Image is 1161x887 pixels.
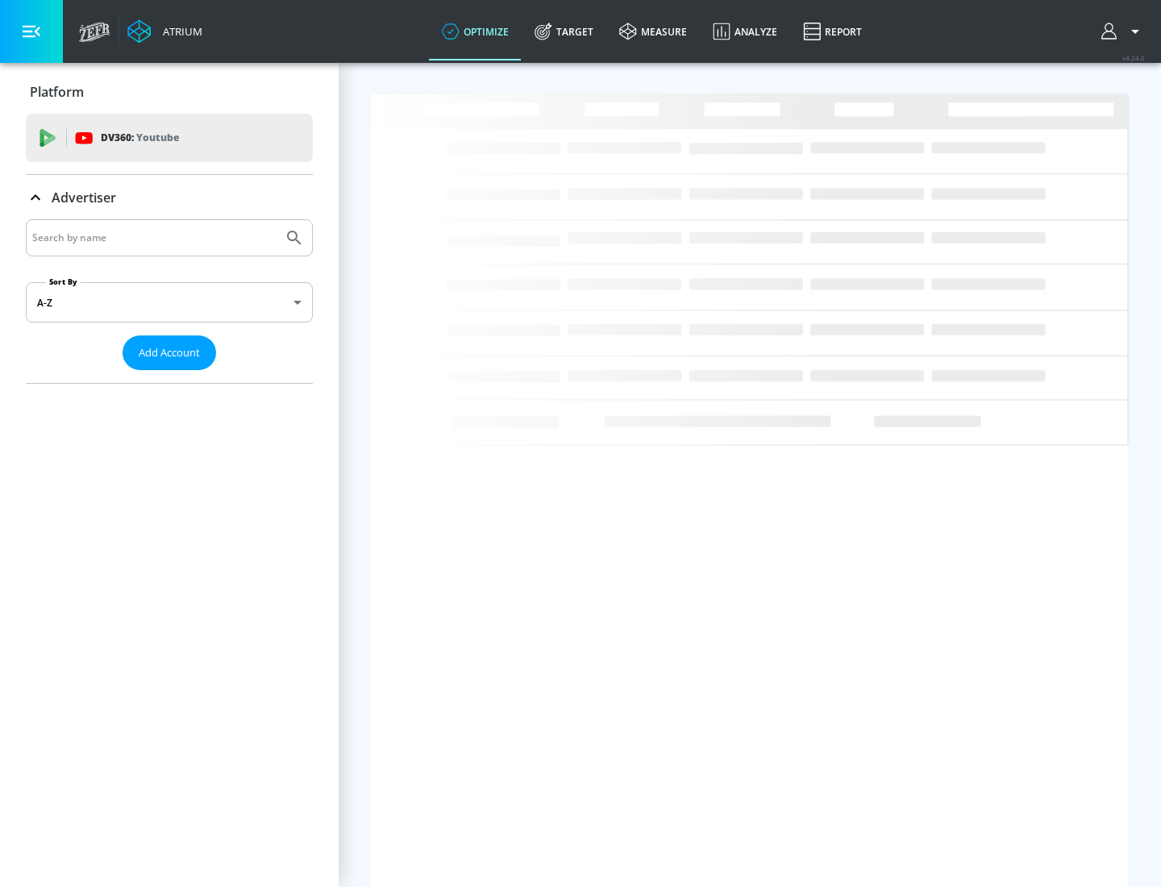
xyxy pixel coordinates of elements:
[46,277,81,287] label: Sort By
[30,83,84,101] p: Platform
[790,2,875,60] a: Report
[101,129,179,147] p: DV360:
[127,19,202,44] a: Atrium
[26,175,313,220] div: Advertiser
[606,2,700,60] a: measure
[700,2,790,60] a: Analyze
[123,335,216,370] button: Add Account
[136,129,179,146] p: Youtube
[32,227,277,248] input: Search by name
[26,370,313,383] nav: list of Advertiser
[26,282,313,323] div: A-Z
[429,2,522,60] a: optimize
[52,189,116,206] p: Advertiser
[26,219,313,383] div: Advertiser
[139,344,200,362] span: Add Account
[156,24,202,39] div: Atrium
[522,2,606,60] a: Target
[26,69,313,115] div: Platform
[26,114,313,162] div: DV360: Youtube
[1122,53,1145,62] span: v 4.24.0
